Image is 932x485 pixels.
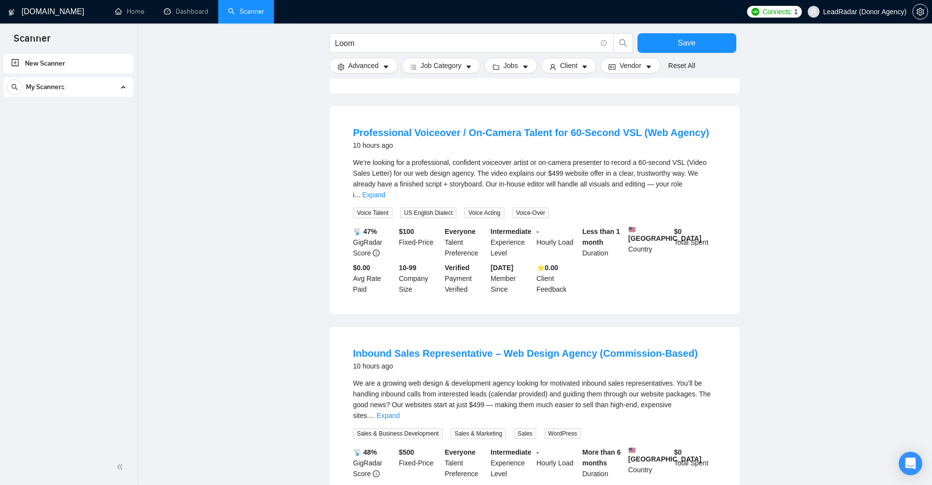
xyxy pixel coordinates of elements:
[400,208,456,218] span: US English Dialect
[351,447,397,479] div: GigRadar Score
[913,8,928,16] span: setting
[399,264,416,272] b: 10-99
[489,226,535,258] div: Experience Level
[26,77,65,97] span: My Scanners
[619,60,641,71] span: Vendor
[678,37,695,49] span: Save
[373,470,380,477] span: info-circle
[115,7,144,16] a: homeHome
[353,360,698,372] div: 10 hours ago
[537,448,539,456] b: -
[672,226,718,258] div: Total Spent
[580,226,626,258] div: Duration
[7,79,23,95] button: search
[164,7,208,16] a: dashboardDashboard
[351,262,397,295] div: Avg Rate Paid
[353,448,377,456] b: 📡 48%
[465,63,472,70] span: caret-down
[443,226,489,258] div: Talent Preference
[353,428,443,439] span: Sales & Business Development
[541,58,597,73] button: userClientcaret-down
[912,8,928,16] a: setting
[3,77,133,101] li: My Scanners
[353,208,393,218] span: Voice Talent
[491,448,531,456] b: Intermediate
[672,447,718,479] div: Total Spent
[609,63,615,70] span: idcard
[353,139,709,151] div: 10 hours ago
[451,428,506,439] span: Sales & Marketing
[399,448,414,456] b: $ 500
[581,63,588,70] span: caret-down
[362,191,385,199] a: Expand
[535,262,581,295] div: Client Feedback
[489,447,535,479] div: Experience Level
[600,58,660,73] button: idcardVendorcaret-down
[560,60,578,71] span: Client
[369,412,375,419] span: ...
[514,428,536,439] span: Sales
[3,54,133,73] li: New Scanner
[535,447,581,479] div: Hourly Load
[614,39,633,47] span: search
[445,448,476,456] b: Everyone
[763,6,792,17] span: Connects:
[601,40,607,46] span: info-circle
[674,228,682,235] b: $ 0
[399,228,414,235] b: $ 100
[443,262,489,295] div: Payment Verified
[397,226,443,258] div: Fixed-Price
[751,8,759,16] img: upwork-logo.png
[637,33,736,53] button: Save
[373,250,380,256] span: info-circle
[353,127,709,138] a: Professional Voiceover / On-Camera Talent for 60-Second VSL (Web Agency)
[11,54,125,73] a: New Scanner
[329,58,398,73] button: settingAdvancedcaret-down
[351,226,397,258] div: GigRadar Score
[629,447,636,454] img: 🇺🇸
[491,264,513,272] b: [DATE]
[353,378,716,421] div: We are a growing web design & development agency looking for motivated inbound sales representati...
[535,226,581,258] div: Hourly Load
[397,447,443,479] div: Fixed-Price
[353,157,716,200] div: We’re looking for a professional, confident voiceover artist or on-camera presenter to record a 6...
[402,58,480,73] button: barsJob Categorycaret-down
[355,191,361,199] span: ...
[353,348,698,359] a: Inbound Sales Representative – Web Design Agency (Commission-Based)
[353,228,377,235] b: 📡 47%
[445,228,476,235] b: Everyone
[544,428,581,439] span: WordPress
[537,264,558,272] b: ⭐️ 0.00
[522,63,529,70] span: caret-down
[445,264,470,272] b: Verified
[383,63,389,70] span: caret-down
[899,452,922,475] div: Open Intercom Messenger
[614,33,633,53] button: search
[580,447,626,479] div: Duration
[335,37,596,49] input: Search Freelance Jobs...
[626,447,672,479] div: Country
[464,208,504,218] span: Voice Acting
[674,448,682,456] b: $ 0
[353,264,370,272] b: $0.00
[338,63,344,70] span: setting
[668,60,695,71] a: Reset All
[397,262,443,295] div: Company Size
[443,447,489,479] div: Talent Preference
[8,4,15,20] img: logo
[582,228,620,246] b: Less than 1 month
[116,462,126,472] span: double-left
[484,58,537,73] button: folderJobscaret-down
[794,6,798,17] span: 1
[628,447,702,463] b: [GEOGRAPHIC_DATA]
[549,63,556,70] span: user
[512,208,549,218] span: Voice-Over
[348,60,379,71] span: Advanced
[628,226,702,242] b: [GEOGRAPHIC_DATA]
[493,63,500,70] span: folder
[912,4,928,20] button: setting
[491,228,531,235] b: Intermediate
[626,226,672,258] div: Country
[228,7,264,16] a: searchScanner
[421,60,461,71] span: Job Category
